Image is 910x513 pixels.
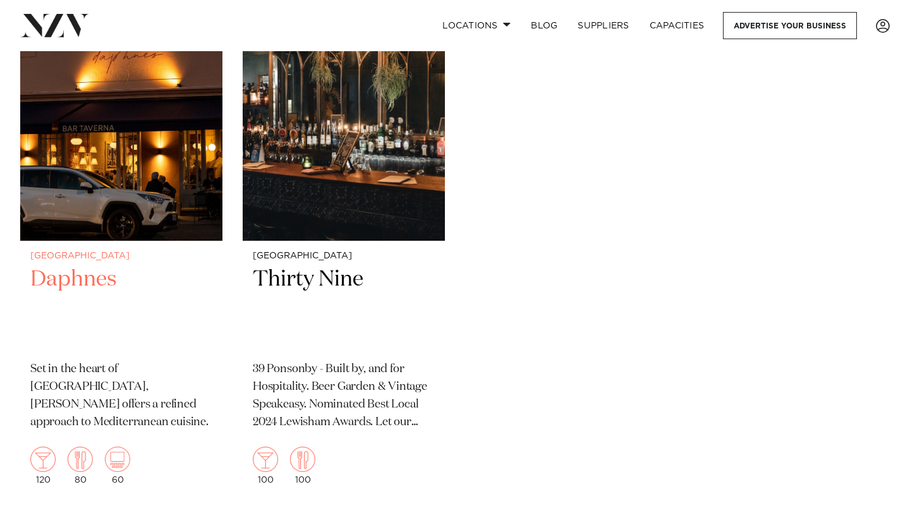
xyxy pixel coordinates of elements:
[30,447,56,485] div: 120
[723,12,857,39] a: Advertise your business
[253,251,435,261] small: [GEOGRAPHIC_DATA]
[105,447,130,485] div: 60
[68,447,93,472] img: dining.png
[253,265,435,351] h2: Thirty Nine
[640,12,715,39] a: Capacities
[105,447,130,472] img: theatre.png
[290,447,315,485] div: 100
[30,361,212,432] p: Set in the heart of [GEOGRAPHIC_DATA], [PERSON_NAME] offers a refined approach to Mediterranean c...
[290,447,315,472] img: dining.png
[567,12,639,39] a: SUPPLIERS
[30,265,212,351] h2: Daphnes
[432,12,521,39] a: Locations
[30,251,212,261] small: [GEOGRAPHIC_DATA]
[521,12,567,39] a: BLOG
[68,447,93,485] div: 80
[253,447,278,472] img: cocktail.png
[253,361,435,432] p: 39 Ponsonby - Built by, and for Hospitality. Beer Garden & Vintage Speakeasy. Nominated Best Loca...
[20,14,89,37] img: nzv-logo.png
[253,447,278,485] div: 100
[30,447,56,472] img: cocktail.png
